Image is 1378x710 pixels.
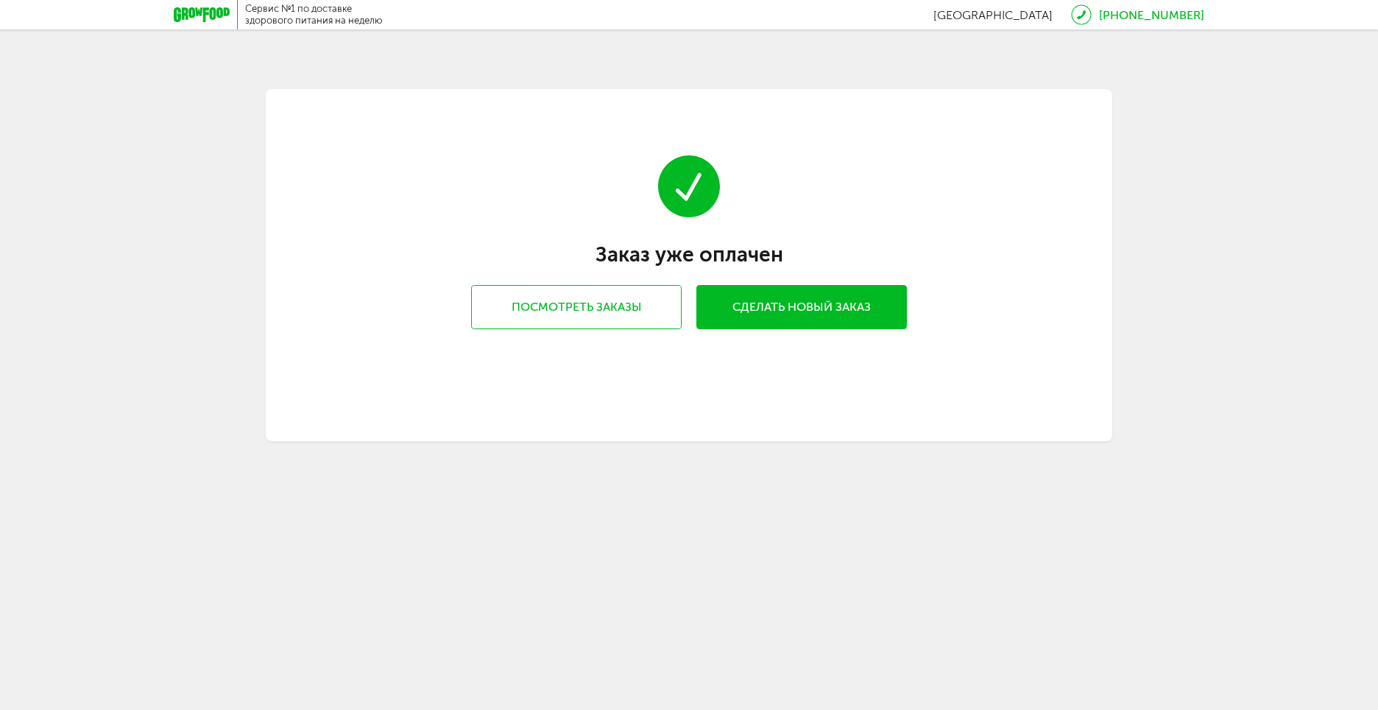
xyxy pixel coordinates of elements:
[1099,8,1204,22] a: [PHONE_NUMBER]
[471,285,682,329] a: Посмотреть заказы
[933,8,1053,22] span: [GEOGRAPHIC_DATA]
[336,243,1042,267] h3: Заказ уже оплачен
[696,285,907,329] a: Сделать новый заказ
[245,3,383,27] div: Сервис №1 по доставке здорового питания на неделю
